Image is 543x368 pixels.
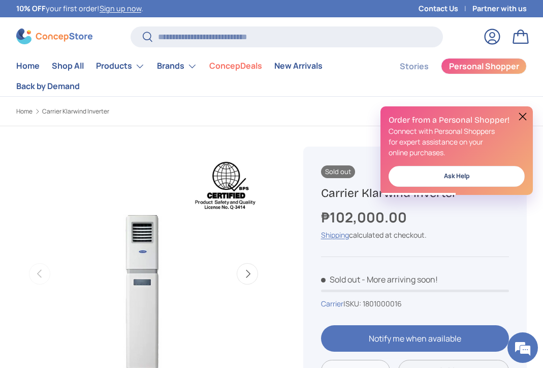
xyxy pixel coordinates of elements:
[419,3,472,14] a: Contact Us
[42,108,109,115] a: Carrier Klarwind Inverter
[90,56,151,76] summary: Products
[345,299,361,308] span: SKU:
[363,299,402,308] span: 1801000016
[100,4,141,13] a: Sign up now
[16,4,46,13] strong: 10% OFF
[321,208,409,227] strong: ₱102,000.00
[151,56,203,76] summary: Brands
[321,230,509,240] div: calculated at checkout.
[16,108,33,115] a: Home
[321,165,355,178] span: Sold out
[321,186,509,201] h1: Carrier Klarwind Inverter
[274,56,323,76] a: New Arrivals
[321,230,349,240] a: Shipping
[389,126,525,158] p: Connect with Personal Shoppers for expert assistance on your online purchases.
[343,299,402,308] span: |
[321,274,360,285] span: Sold out
[449,62,519,70] span: Personal Shopper
[441,58,527,74] a: Personal Shopper
[400,56,429,76] a: Stories
[362,274,438,285] p: - More arriving soon!
[16,3,143,14] p: your first order! .
[209,56,262,76] a: ConcepDeals
[375,56,527,96] nav: Secondary
[52,56,84,76] a: Shop All
[16,56,375,96] nav: Primary
[16,56,40,76] a: Home
[472,3,527,14] a: Partner with us
[321,299,343,308] a: Carrier
[389,115,525,126] h2: Order from a Personal Shopper!
[16,107,287,116] nav: Breadcrumbs
[16,76,80,96] a: Back by Demand
[16,29,92,44] img: ConcepStore
[389,166,525,187] a: Ask Help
